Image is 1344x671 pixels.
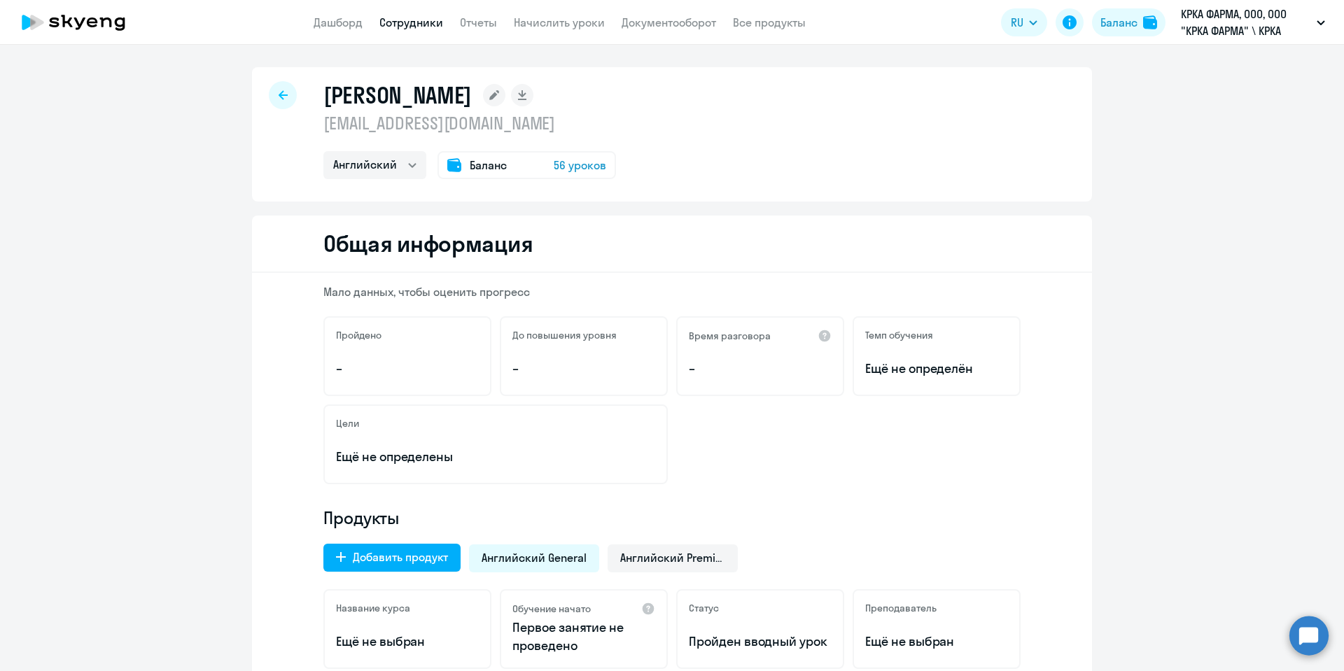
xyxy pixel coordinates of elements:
span: Ещё не определён [865,360,1008,378]
p: – [689,360,832,378]
h5: Пройдено [336,329,381,341]
p: Ещё не выбран [865,633,1008,651]
a: Сотрудники [379,15,443,29]
h5: Цели [336,417,359,430]
button: RU [1001,8,1047,36]
span: Английский Premium [620,550,725,565]
span: 56 уроков [554,157,606,174]
div: Баланс [1100,14,1137,31]
img: balance [1143,15,1157,29]
span: Баланс [470,157,507,174]
h5: Статус [689,602,719,614]
a: Документооборот [622,15,716,29]
a: Дашборд [314,15,363,29]
button: КРКА ФАРМА, ООО, ООО "КРКА ФАРМА" \ КРКА ФАРМА [1174,6,1332,39]
p: Пройден вводный урок [689,633,832,651]
p: КРКА ФАРМА, ООО, ООО "КРКА ФАРМА" \ КРКА ФАРМА [1181,6,1311,39]
a: Отчеты [460,15,497,29]
h5: Обучение начато [512,602,591,615]
span: RU [1011,14,1023,31]
p: – [336,360,479,378]
h5: Название курса [336,602,410,614]
div: Добавить продукт [353,549,448,565]
h1: [PERSON_NAME] [323,81,472,109]
h5: Время разговора [689,330,771,342]
button: Добавить продукт [323,544,461,572]
p: Первое занятие не проведено [512,619,655,655]
a: Все продукты [733,15,806,29]
h5: Темп обучения [865,329,933,341]
p: [EMAIL_ADDRESS][DOMAIN_NAME] [323,112,616,134]
h5: До повышения уровня [512,329,617,341]
h2: Общая информация [323,229,533,257]
p: Ещё не определены [336,448,655,466]
p: Ещё не выбран [336,633,479,651]
h5: Преподаватель [865,602,937,614]
a: Начислить уроки [514,15,605,29]
h4: Продукты [323,507,1021,529]
button: Балансbalance [1092,8,1165,36]
p: – [512,360,655,378]
p: Мало данных, чтобы оценить прогресс [323,284,1021,299]
span: Английский General [482,550,587,565]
